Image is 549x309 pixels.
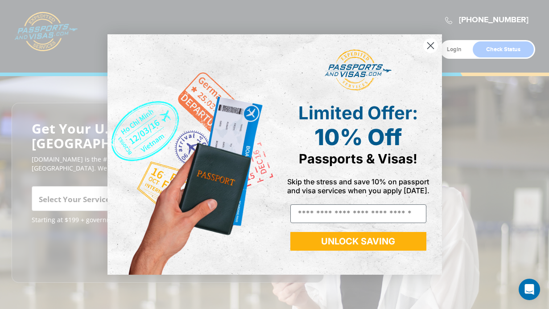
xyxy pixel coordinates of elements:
[290,232,426,251] button: UNLOCK SAVING
[519,279,540,300] div: Open Intercom Messenger
[325,49,392,91] img: passports and visas
[287,177,429,195] span: Skip the stress and save 10% on passport and visa services when you apply [DATE].
[423,38,438,53] button: Close dialog
[298,102,418,124] span: Limited Offer:
[299,151,417,167] span: Passports & Visas!
[107,34,275,275] img: de9cda0d-0715-46ca-9a25-073762a91ba7.png
[314,124,402,150] span: 10% Off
